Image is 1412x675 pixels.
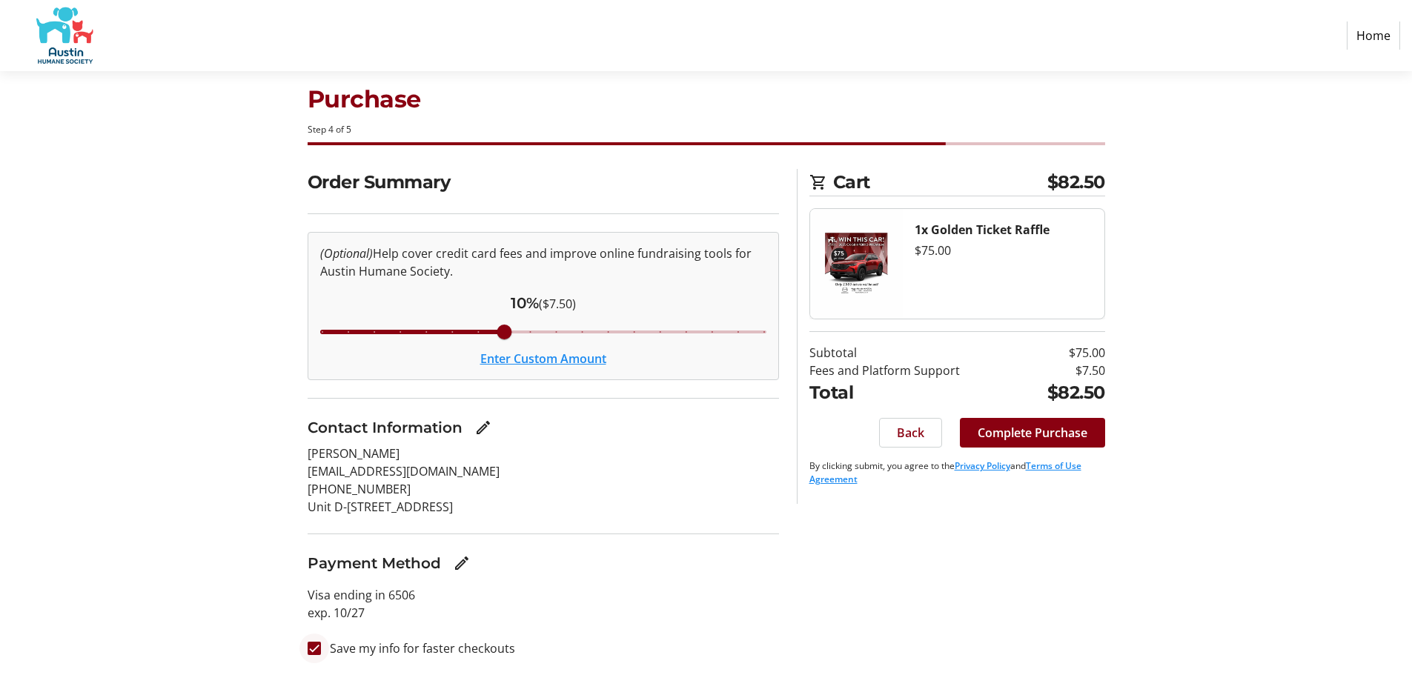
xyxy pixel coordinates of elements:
label: Save my info for faster checkouts [321,639,515,657]
button: Edit Payment Method [447,548,477,578]
td: $75.00 [1023,344,1105,362]
td: Subtotal [809,344,1023,362]
h1: Purchase [308,82,1105,117]
div: $75.00 [915,242,1093,259]
h2: Order Summary [308,169,779,196]
button: Edit Contact Information [468,413,498,442]
p: By clicking submit, you agree to the and [809,459,1105,486]
p: Visa ending in 6506 exp. 10/27 [308,586,779,622]
span: 10% [511,294,539,312]
span: Cart [833,169,1047,196]
p: Unit D-[STREET_ADDRESS] [308,498,779,516]
p: [EMAIL_ADDRESS][DOMAIN_NAME] [308,462,779,480]
p: [PERSON_NAME] [308,445,779,462]
em: (Optional) [320,245,373,262]
td: Fees and Platform Support [809,362,1023,379]
div: ($7.50) [320,292,766,314]
h3: Contact Information [308,416,463,439]
a: Privacy Policy [955,459,1010,472]
a: Home [1347,21,1400,50]
h3: Payment Method [308,552,441,574]
span: $82.50 [1047,169,1105,196]
img: Golden Ticket Raffle [810,209,903,319]
p: Help cover credit card fees and improve online fundraising tools for Austin Humane Society. [320,245,766,280]
td: Total [809,379,1023,406]
button: Complete Purchase [960,418,1105,448]
span: Back [897,424,924,442]
img: Austin Humane Society's Logo [12,6,117,65]
div: Step 4 of 5 [308,123,1105,136]
button: Enter Custom Amount [480,350,606,368]
td: $7.50 [1023,362,1105,379]
strong: 1x Golden Ticket Raffle [915,222,1050,238]
button: Back [879,418,942,448]
a: Terms of Use Agreement [809,459,1081,485]
p: [PHONE_NUMBER] [308,480,779,498]
td: $82.50 [1023,379,1105,406]
span: Complete Purchase [978,424,1087,442]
